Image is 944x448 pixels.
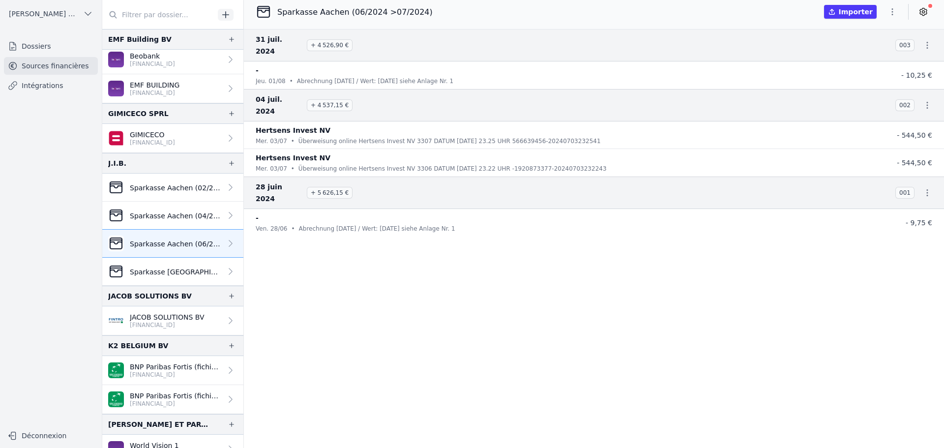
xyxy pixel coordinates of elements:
[256,181,303,205] span: 28 juin 2024
[108,340,168,352] div: K2 BELGIUM BV
[895,39,914,51] span: 003
[298,136,601,146] p: Überweisung online Hertsens Invest NV 3307 DATUM [DATE] 23.25 UHR 566639456-20240703232541
[897,131,932,139] span: - 544,50 €
[130,267,222,277] p: Sparkasse [GEOGRAPHIC_DATA] (09/2024 > 12/2024)
[4,37,98,55] a: Dossiers
[108,33,172,45] div: EMF Building BV
[256,93,303,117] span: 04 juil. 2024
[9,9,79,19] span: [PERSON_NAME] ET PARTNERS SRL
[256,76,286,86] p: jeu. 01/08
[906,219,932,227] span: - 9,75 €
[102,124,243,153] a: GIMICECO [FINANCIAL_ID]
[102,74,243,103] a: EMF BUILDING [FINANCIAL_ID]
[102,385,243,414] a: BNP Paribas Fortis (fichiers importés) [FINANCIAL_ID]
[130,400,222,408] p: [FINANCIAL_ID]
[102,258,243,286] a: Sparkasse [GEOGRAPHIC_DATA] (09/2024 > 12/2024)
[130,239,222,249] p: Sparkasse Aachen (06/2024 >07/2024)
[102,6,214,24] input: Filtrer par dossier...
[256,33,303,57] span: 31 juil. 2024
[824,5,877,19] button: Importer
[277,6,433,18] p: Sparkasse Aachen (06/2024 >07/2024)
[102,356,243,385] a: BNP Paribas Fortis (fichiers importés) [FINANCIAL_ID]
[130,391,222,401] p: BNP Paribas Fortis (fichiers importés)
[108,108,169,119] div: GIMICECO SPRL
[901,71,932,79] span: - 10,25 €
[130,60,175,68] p: [FINANCIAL_ID]
[102,202,243,230] a: Sparkasse Aachen (04/2023 > 04/2024)
[108,264,124,279] img: CleanShot-202025-05-26-20at-2016.10.27-402x.png
[299,224,455,234] p: Abrechnung [DATE] / Wert: [DATE] siehe Anlage Nr. 1
[256,164,287,174] p: mer. 03/07
[256,224,287,234] p: ven. 28/06
[108,391,124,407] img: BNP_BE_BUSINESS_GEBABEBB.png
[256,212,259,224] p: -
[130,130,175,140] p: GIMICECO
[307,187,353,199] span: + 5 626,15 €
[108,290,192,302] div: JACOB SOLUTIONS BV
[108,179,124,195] img: CleanShot-202025-05-26-20at-2016.10.27-402x.png
[130,51,175,61] p: Beobank
[108,208,124,223] img: CleanShot-202025-05-26-20at-2016.10.27-402x.png
[108,52,124,67] img: BEOBANK_CTBKBEBX.png
[130,371,222,379] p: [FINANCIAL_ID]
[108,130,124,146] img: belfius.png
[256,4,271,20] img: CleanShot-202025-05-26-20at-2016.10.27-402x.png
[897,159,932,167] span: - 544,50 €
[108,81,124,96] img: BEOBANK_CTBKBEBX.png
[130,89,179,97] p: [FINANCIAL_ID]
[307,99,353,111] span: + 4 537,15 €
[130,321,205,329] p: [FINANCIAL_ID]
[4,428,98,444] button: Déconnexion
[130,139,175,147] p: [FINANCIAL_ID]
[130,211,222,221] p: Sparkasse Aachen (04/2023 > 04/2024)
[290,76,293,86] div: •
[298,164,607,174] p: Überweisung online Hertsens Invest NV 3306 DATUM [DATE] 23.22 UHR -1920873377-20240703232243
[108,313,124,329] img: FINTRO_BE_BUSINESS_GEBABEBB.png
[130,183,222,193] p: Sparkasse Aachen (02/2025 > 08/2025)
[108,362,124,378] img: BNP_BE_BUSINESS_GEBABEBB.png
[102,306,243,335] a: JACOB SOLUTIONS BV [FINANCIAL_ID]
[256,152,330,164] p: Hertsens Invest NV
[297,76,453,86] p: Abrechnung [DATE] / Wert: [DATE] siehe Anlage Nr. 1
[291,224,295,234] div: •
[256,124,330,136] p: Hertsens Invest NV
[102,45,243,74] a: Beobank [FINANCIAL_ID]
[108,236,124,251] img: CleanShot-202025-05-26-20at-2016.10.27-402x.png
[4,6,98,22] button: [PERSON_NAME] ET PARTNERS SRL
[895,99,914,111] span: 002
[307,39,353,51] span: + 4 526,90 €
[108,157,126,169] div: J.I.B.
[102,230,243,258] a: Sparkasse Aachen (06/2024 >07/2024)
[130,312,205,322] p: JACOB SOLUTIONS BV
[130,80,179,90] p: EMF BUILDING
[130,362,222,372] p: BNP Paribas Fortis (fichiers importés)
[291,136,295,146] div: •
[102,174,243,202] a: Sparkasse Aachen (02/2025 > 08/2025)
[4,57,98,75] a: Sources financières
[108,418,212,430] div: [PERSON_NAME] ET PARTNERS SRL
[4,77,98,94] a: Intégrations
[895,187,914,199] span: 001
[256,136,287,146] p: mer. 03/07
[291,164,295,174] div: •
[256,64,259,76] p: -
